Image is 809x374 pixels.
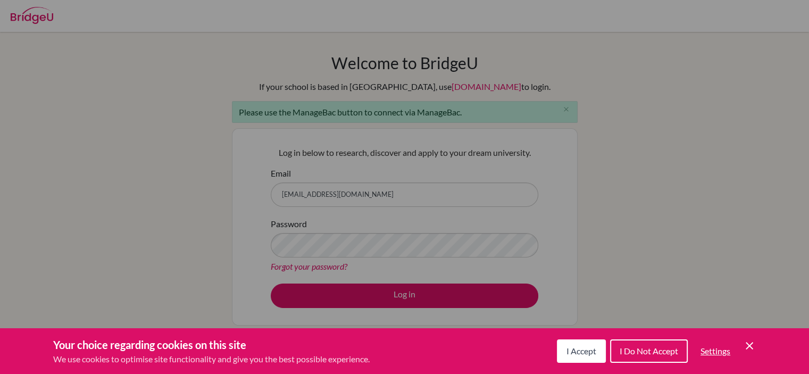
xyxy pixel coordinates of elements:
button: Save and close [743,339,756,352]
span: Settings [700,346,730,356]
button: I Accept [557,339,606,363]
button: I Do Not Accept [610,339,688,363]
span: I Accept [566,346,596,356]
span: I Do Not Accept [620,346,678,356]
h3: Your choice regarding cookies on this site [53,337,370,353]
button: Settings [692,340,739,362]
p: We use cookies to optimise site functionality and give you the best possible experience. [53,353,370,365]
